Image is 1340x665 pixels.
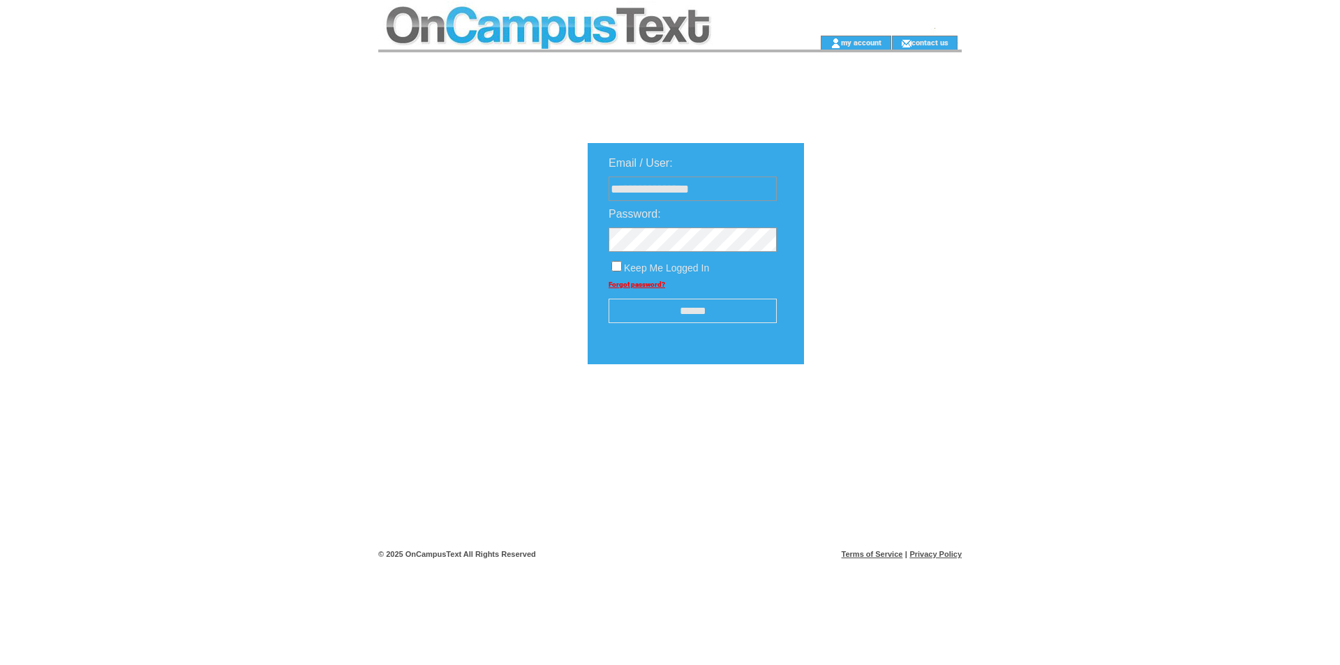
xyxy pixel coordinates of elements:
[841,38,881,47] a: my account
[844,399,914,417] img: transparent.png
[624,262,709,274] span: Keep Me Logged In
[378,550,536,558] span: © 2025 OnCampusText All Rights Reserved
[609,157,673,169] span: Email / User:
[831,38,841,49] img: account_icon.gif
[842,550,903,558] a: Terms of Service
[901,38,911,49] img: contact_us_icon.gif
[911,38,948,47] a: contact us
[905,550,907,558] span: |
[609,208,661,220] span: Password:
[609,281,665,288] a: Forgot password?
[909,550,962,558] a: Privacy Policy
